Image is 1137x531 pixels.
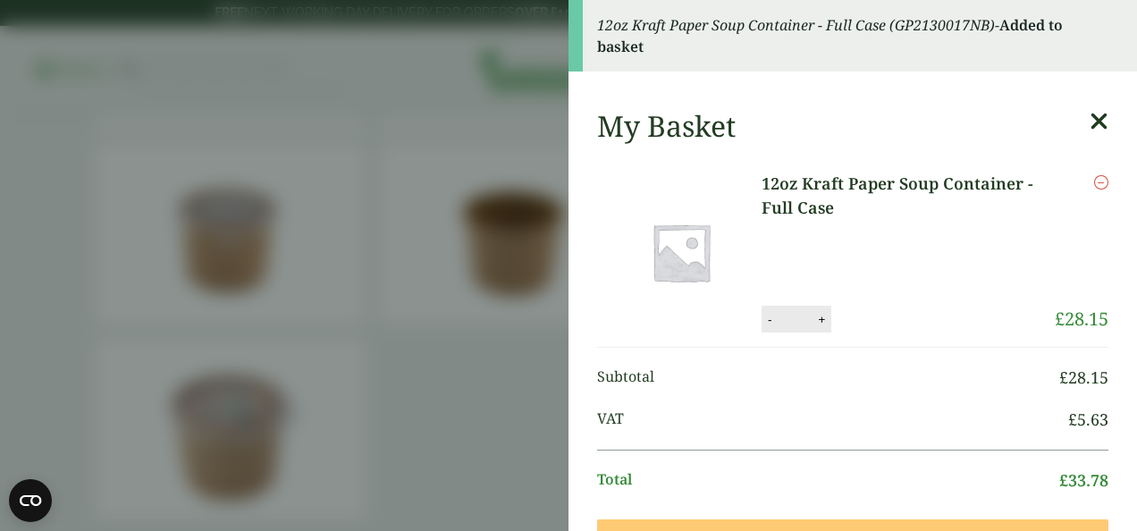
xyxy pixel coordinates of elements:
h2: My Basket [597,109,736,143]
span: £ [1059,367,1068,388]
bdi: 5.63 [1068,409,1108,430]
span: Total [597,468,1059,493]
img: Placeholder [601,172,762,333]
em: 12oz Kraft Paper Soup Container - Full Case (GP2130017NB) [597,15,995,35]
span: £ [1068,409,1077,430]
button: Open CMP widget [9,479,52,522]
span: VAT [597,408,1068,432]
a: Remove this item [1094,172,1108,193]
bdi: 28.15 [1059,367,1108,388]
span: £ [1055,307,1065,331]
button: + [813,312,830,327]
bdi: 33.78 [1059,469,1108,491]
span: Subtotal [597,366,1059,390]
span: £ [1059,469,1068,491]
bdi: 28.15 [1055,307,1108,331]
button: - [762,312,777,327]
a: 12oz Kraft Paper Soup Container - Full Case [762,172,1055,220]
